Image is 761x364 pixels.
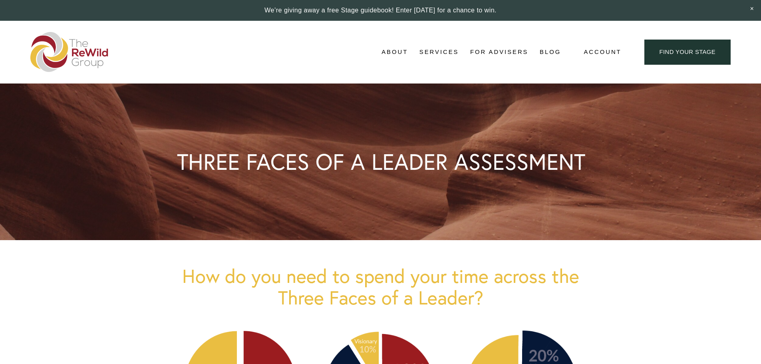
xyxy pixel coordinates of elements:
a: For Advisers [470,46,528,58]
img: The ReWild Group [30,32,109,72]
h1: How do you need to spend your time across the Three Faces of a Leader? [177,265,584,308]
a: find your stage [644,40,731,65]
span: About [381,47,408,58]
a: folder dropdown [419,46,459,58]
a: Account [584,47,621,58]
a: Blog [540,46,561,58]
h1: THREE FACES OF A LEADER ASSESSMENT [177,151,585,173]
span: Services [419,47,459,58]
a: folder dropdown [381,46,408,58]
